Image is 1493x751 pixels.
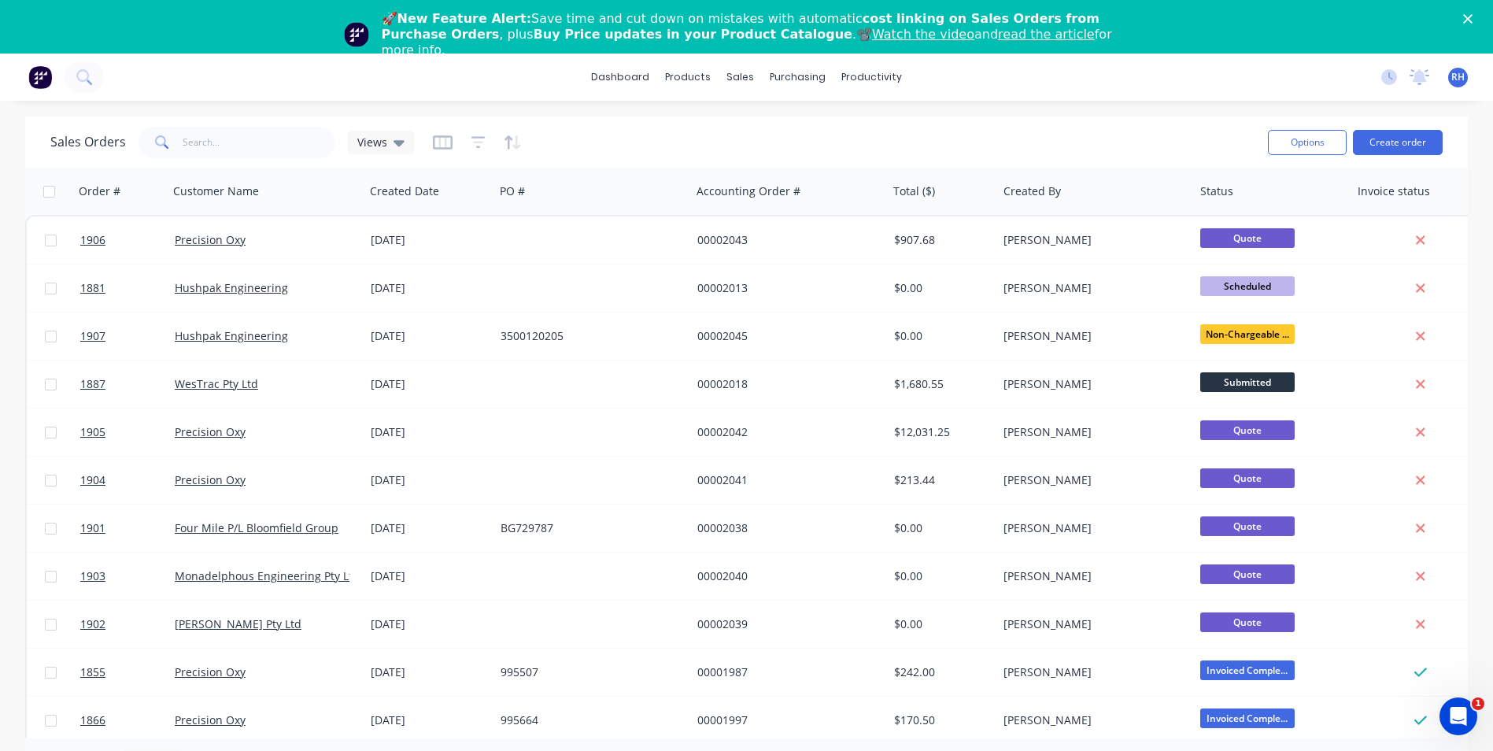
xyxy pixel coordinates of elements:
div: 00001987 [697,664,872,680]
a: 1907 [80,313,175,360]
div: Customer Name [173,183,259,199]
a: WesTrac Pty Ltd [175,376,258,391]
a: 1904 [80,457,175,504]
div: [DATE] [371,616,488,632]
a: Precision Oxy [175,664,246,679]
div: Order # [79,183,120,199]
span: 1866 [80,712,105,728]
a: Hushpak Engineering [175,280,288,295]
a: Precision Oxy [175,712,246,727]
img: Factory [28,65,52,89]
div: 3500120205 [501,328,675,344]
div: [PERSON_NAME] [1003,280,1178,296]
span: 1855 [80,664,105,680]
div: 00002038 [697,520,872,536]
div: 00002039 [697,616,872,632]
span: Quote [1200,468,1295,488]
a: 1902 [80,601,175,648]
button: Create order [1353,130,1443,155]
span: Invoiced Comple... [1200,660,1295,680]
div: [PERSON_NAME] [1003,472,1178,488]
div: [PERSON_NAME] [1003,616,1178,632]
a: 1901 [80,505,175,552]
div: productivity [833,65,910,89]
div: Created By [1003,183,1061,199]
span: Quote [1200,420,1295,440]
div: Total ($) [893,183,935,199]
div: [DATE] [371,520,488,536]
div: $0.00 [894,520,987,536]
div: 00002043 [697,232,872,248]
a: Four Mile P/L Bloomfield Group [175,520,338,535]
div: [PERSON_NAME] [1003,328,1178,344]
div: 00002018 [697,376,872,392]
a: Precision Oxy [175,424,246,439]
a: Precision Oxy [175,472,246,487]
div: $907.68 [894,232,987,248]
div: PO # [500,183,525,199]
div: 995507 [501,664,675,680]
div: 🚀 Save time and cut down on mistakes with automatic , plus .📽️ and for more info. [382,11,1125,58]
input: Search... [183,127,336,158]
div: products [657,65,719,89]
div: [DATE] [371,664,488,680]
span: Non-Chargeable ... [1200,324,1295,344]
a: 1903 [80,553,175,600]
div: [DATE] [371,232,488,248]
span: Submitted [1200,372,1295,392]
div: $0.00 [894,568,987,584]
div: [PERSON_NAME] [1003,520,1178,536]
div: 00002040 [697,568,872,584]
b: Buy Price updates in your Product Catalogue [534,27,852,42]
button: Options [1268,130,1347,155]
div: [PERSON_NAME] [1003,664,1178,680]
div: sales [719,65,762,89]
a: 1905 [80,409,175,456]
a: Monadelphous Engineering Pty Ltd [175,568,360,583]
span: 1901 [80,520,105,536]
div: [PERSON_NAME] [1003,712,1178,728]
div: 00002045 [697,328,872,344]
a: Hushpak Engineering [175,328,288,343]
span: Quote [1200,516,1295,536]
div: purchasing [762,65,833,89]
span: Quote [1200,564,1295,584]
a: Watch the video [872,27,974,42]
span: Quote [1200,228,1295,248]
div: [PERSON_NAME] [1003,568,1178,584]
span: 1881 [80,280,105,296]
div: $0.00 [894,328,987,344]
span: 1904 [80,472,105,488]
span: 1887 [80,376,105,392]
div: [PERSON_NAME] [1003,376,1178,392]
div: [DATE] [371,280,488,296]
span: 1906 [80,232,105,248]
span: RH [1451,70,1465,84]
div: $170.50 [894,712,987,728]
div: 00002041 [697,472,872,488]
div: [PERSON_NAME] [1003,232,1178,248]
span: 1905 [80,424,105,440]
span: Invoiced Comple... [1200,708,1295,728]
div: 995664 [501,712,675,728]
div: [DATE] [371,712,488,728]
div: [DATE] [371,328,488,344]
div: Status [1200,183,1233,199]
div: 00001997 [697,712,872,728]
a: 1881 [80,265,175,312]
b: New Feature Alert: [397,11,532,26]
div: $213.44 [894,472,987,488]
div: $12,031.25 [894,424,987,440]
div: [DATE] [371,376,488,392]
img: Profile image for Team [344,22,369,47]
div: $242.00 [894,664,987,680]
span: 1902 [80,616,105,632]
div: [DATE] [371,472,488,488]
a: 1887 [80,361,175,408]
div: Accounting Order # [697,183,800,199]
a: dashboard [583,65,657,89]
div: BG729787 [501,520,675,536]
span: 1 [1472,697,1484,710]
a: Precision Oxy [175,232,246,247]
a: 1866 [80,697,175,744]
